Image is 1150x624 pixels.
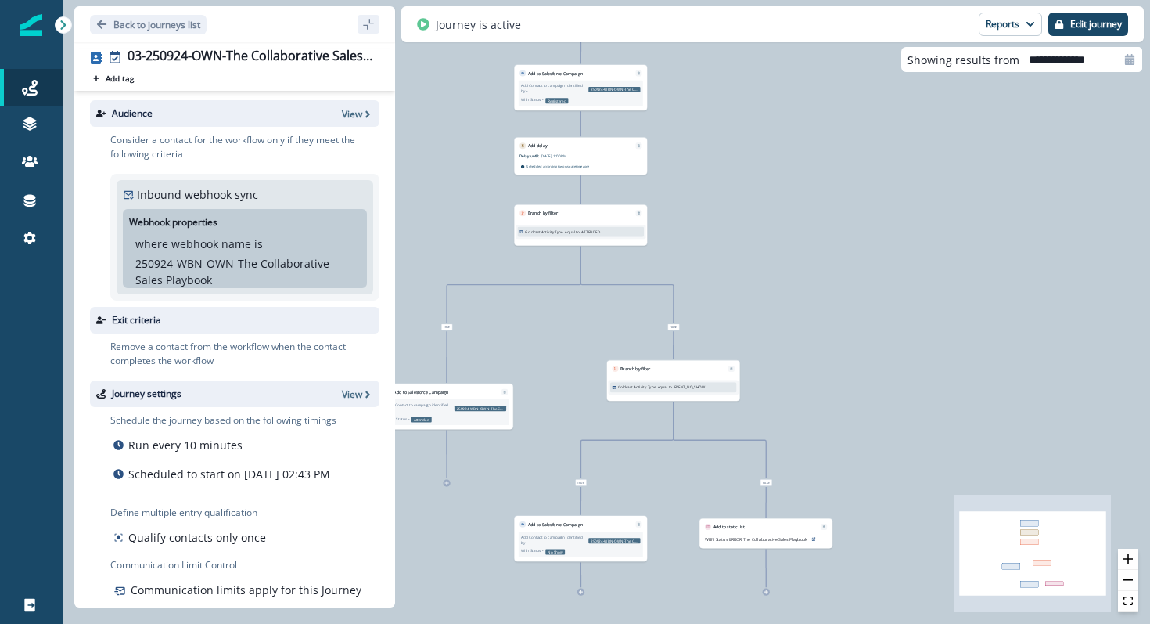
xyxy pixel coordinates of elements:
[112,313,161,327] p: Exit criteria
[358,15,379,34] button: sidebar collapse toggle
[575,479,586,485] span: True
[137,186,258,203] p: Inbound webhook sync
[545,549,565,554] p: No Show
[528,70,583,77] p: Add to Salesforce Campaign
[436,16,521,33] p: Journey is active
[387,416,409,421] p: With Status -
[514,516,647,562] div: Add to Salesforce CampaignRemoveAdd Contact to campaign identified by -250924-WBN-OWN-The Collabo...
[342,107,362,121] p: View
[674,402,767,478] g: Edge from f9359e15-9d33-4293-bd95-47374d78ec55 to node-edge-label85247e42-7771-4d5a-8344-239f6082...
[135,255,354,288] p: 250924-WBN-OWN-The Collaborative Sales Playbook
[531,479,631,485] div: True
[342,388,373,401] button: View
[110,413,336,427] p: Schedule the journey based on the following timings
[674,384,705,390] p: EVENT_NO_SHOW
[1048,13,1128,36] button: Edit journey
[810,536,818,543] button: preview
[528,142,548,149] p: Add delay
[514,137,647,175] div: Add delayRemoveDelay until:[DATE] 1:00 PMScheduled according toworkspacetimezone
[1070,19,1122,30] p: Edit journey
[455,406,506,411] p: 250924-WBN-OWN-The Collaborative Sales Playbook
[607,360,740,401] div: Branch by filterRemoveGoldcast Activity Typeequal to EVENT_NO_SHOW
[521,97,543,103] p: With Status -
[1118,549,1138,570] button: zoom in
[541,153,606,159] p: [DATE] 1:00 PM
[521,534,586,545] p: Add Contact to campaign identified by -
[110,506,269,520] p: Define multiple entry qualification
[521,83,586,94] p: Add Contact to campaign identified by -
[129,215,217,229] p: Webhook properties
[441,324,452,330] span: True
[1118,591,1138,612] button: fit view
[760,479,772,485] span: False
[565,229,579,234] p: equal to
[113,18,200,31] p: Back to journeys list
[90,15,207,34] button: Go back
[519,153,540,159] p: Delay until:
[90,72,137,85] button: Add tag
[411,417,432,423] p: Attended
[112,387,181,401] p: Journey settings
[545,98,568,103] p: Registered
[581,229,600,234] p: ATTENDED
[397,324,497,330] div: True
[342,388,362,401] p: View
[380,384,513,430] div: Add to Salesforce CampaignRemoveAdd Contact to campaign identified by -250924-WBN-OWN-The Collabo...
[588,538,640,543] p: 250924-WBN-OWN-The Collaborative Sales Playbook
[110,133,379,161] p: Consider a contact for the workflow only if they meet the following criteria
[342,107,373,121] button: View
[1118,570,1138,591] button: zoom out
[514,65,647,111] div: Add to Salesforce CampaignRemoveAdd Contact to campaign identified by -250924-WBN-OWN-The Collabo...
[618,384,656,390] p: Goldcast Activity Type
[528,210,558,216] p: Branch by filter
[447,247,580,323] g: Edge from a638f7b8-c945-4592-a936-b0ce2cc7c8b3 to node-edge-labelf0067b7c-8a8f-4a4d-b43c-1e9e54ec...
[514,204,647,245] div: Branch by filterRemoveGoldcast Activity Typeequal to ATTENDED
[110,558,379,572] p: Communication Limit Control
[106,74,134,83] p: Add tag
[658,384,672,390] p: equal to
[387,402,452,413] p: Add Contact to campaign identified by -
[20,14,42,36] img: Inflection
[580,247,674,323] g: Edge from a638f7b8-c945-4592-a936-b0ce2cc7c8b3 to node-edge-label2e8b9823-36ca-4f91-bbec-bece3df2...
[528,521,583,528] p: Add to Salesforce Campaign
[128,466,330,482] p: Scheduled to start on [DATE] 02:43 PM
[713,524,745,530] p: Add to static list
[620,366,650,372] p: Branch by filter
[128,49,373,66] div: 03-250924-OWN-The Collaborative Sales Playbook
[717,479,816,485] div: False
[110,340,379,368] p: Remove a contact from the workflow when the contact completes the workflow
[979,13,1042,36] button: Reports
[394,389,448,395] p: Add to Salesforce Campaign
[525,229,562,234] p: Goldcast Activity Type
[128,437,243,453] p: Run every 10 minutes
[705,536,807,543] p: WBN Status ERROR The Collaborative Sales Playbook
[526,164,589,169] p: Scheduled according to workspace timezone
[135,236,251,252] p: where webhook name
[112,106,153,121] p: Audience
[131,582,361,598] p: Communication limits apply for this Journey
[254,236,263,252] p: is
[128,529,266,546] p: Qualify contacts only once
[580,402,673,478] g: Edge from f9359e15-9d33-4293-bd95-47374d78ec55 to node-edge-label2f3bba4f-f364-43cb-8684-b7ca4687...
[907,52,1019,68] p: Showing results from
[588,87,640,92] p: 250924-WBN-OWN-The Collaborative Sales Playbook
[624,324,723,330] div: False
[699,518,832,548] div: Add to static listRemoveWBN Status ERROR The Collaborative Sales Playbookpreview
[521,548,543,554] p: With Status -
[667,324,679,330] span: False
